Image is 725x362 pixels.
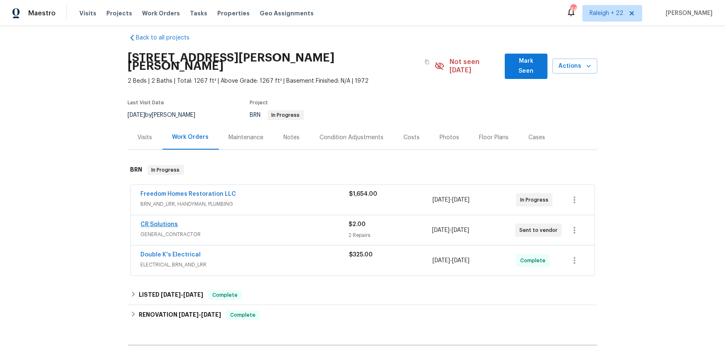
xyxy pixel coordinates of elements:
[479,133,509,142] div: Floor Plans
[179,312,199,318] span: [DATE]
[570,5,576,13] div: 448
[433,196,469,204] span: -
[128,110,206,120] div: by [PERSON_NAME]
[452,227,469,233] span: [DATE]
[128,305,597,325] div: RENOVATION [DATE]-[DATE]Complete
[432,226,469,234] span: -
[128,100,165,105] span: Last Visit Date
[106,9,132,17] span: Projects
[201,312,221,318] span: [DATE]
[148,166,183,174] span: In Progress
[179,312,221,318] span: -
[529,133,546,142] div: Cases
[432,227,450,233] span: [DATE]
[172,133,209,141] div: Work Orders
[420,54,435,69] button: Copy Address
[183,292,203,298] span: [DATE]
[260,9,314,17] span: Geo Assignments
[141,191,236,197] a: Freedom Homes Restoration LLC
[128,112,145,118] span: [DATE]
[433,258,450,263] span: [DATE]
[138,133,152,142] div: Visits
[511,56,541,76] span: Mark Seen
[452,197,469,203] span: [DATE]
[440,133,460,142] div: Photos
[349,191,378,197] span: $1,654.00
[452,258,469,263] span: [DATE]
[349,231,432,239] div: 2 Repairs
[284,133,300,142] div: Notes
[128,157,597,183] div: BRN In Progress
[519,226,561,234] span: Sent to vendor
[161,292,203,298] span: -
[139,290,203,300] h6: LISTED
[590,9,623,17] span: Raleigh + 22
[250,100,268,105] span: Project
[128,34,208,42] a: Back to all projects
[349,222,366,227] span: $2.00
[142,9,180,17] span: Work Orders
[227,311,259,319] span: Complete
[662,9,713,17] span: [PERSON_NAME]
[349,252,373,258] span: $325.00
[433,256,469,265] span: -
[130,165,143,175] h6: BRN
[79,9,96,17] span: Visits
[190,10,207,16] span: Tasks
[141,222,178,227] a: CR Solutions
[320,133,384,142] div: Condition Adjustments
[161,292,181,298] span: [DATE]
[404,133,420,142] div: Costs
[268,113,303,118] span: In Progress
[209,291,241,299] span: Complete
[433,197,450,203] span: [DATE]
[229,133,264,142] div: Maintenance
[450,58,500,74] span: Not seen [DATE]
[128,54,420,70] h2: [STREET_ADDRESS][PERSON_NAME][PERSON_NAME]
[139,310,221,320] h6: RENOVATION
[520,256,549,265] span: Complete
[141,200,349,208] span: BRN_AND_LRR, HANDYMAN, PLUMBING
[128,285,597,305] div: LISTED [DATE]-[DATE]Complete
[559,61,591,71] span: Actions
[250,112,304,118] span: BRN
[128,77,435,85] span: 2 Beds | 2 Baths | Total: 1267 ft² | Above Grade: 1267 ft² | Basement Finished: N/A | 1972
[28,9,56,17] span: Maestro
[217,9,250,17] span: Properties
[520,196,552,204] span: In Progress
[505,54,548,79] button: Mark Seen
[141,230,349,239] span: GENERAL_CONTRACTOR
[141,261,349,269] span: ELECTRICAL, BRN_AND_LRR
[141,252,201,258] a: Double K's Electrical
[553,59,597,74] button: Actions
